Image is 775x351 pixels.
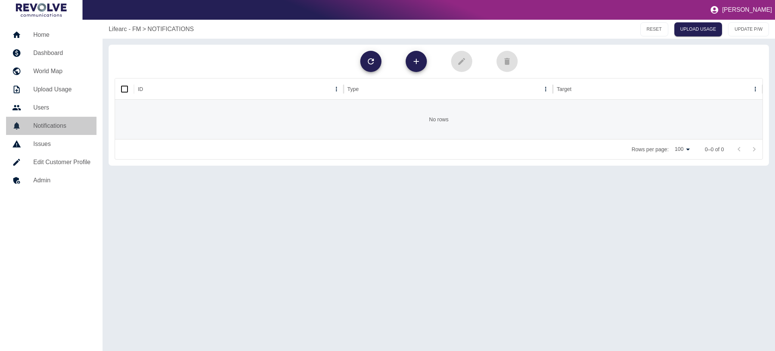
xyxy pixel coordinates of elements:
[750,84,761,94] button: Target column menu
[632,146,669,153] p: Rows per page:
[143,25,146,34] p: >
[6,62,96,80] a: World Map
[6,153,96,171] a: Edit Customer Profile
[33,158,90,167] h5: Edit Customer Profile
[331,84,342,94] button: ID column menu
[115,100,763,139] div: No rows
[33,30,90,39] h5: Home
[6,26,96,44] a: Home
[406,51,427,72] button: add
[33,139,90,149] h5: Issues
[6,117,96,135] a: Notifications
[347,86,359,92] div: Type
[33,49,90,58] h5: Dashboard
[33,121,90,130] h5: Notifications
[360,51,381,72] button: add
[705,146,724,153] p: 0–0 of 0
[6,135,96,153] a: Issues
[33,67,90,76] h5: World Map
[540,84,551,94] button: Type column menu
[16,3,67,17] img: Logo
[707,2,775,17] button: [PERSON_NAME]
[674,22,722,36] a: UPLOAD USAGE
[109,25,141,34] a: Lifearc - FM
[6,171,96,190] a: Admin
[672,144,693,155] div: 100
[557,86,571,92] div: Target
[138,86,143,92] div: ID
[33,176,90,185] h5: Admin
[6,80,96,99] a: Upload Usage
[6,44,96,62] a: Dashboard
[148,25,194,34] a: NOTIFICATIONS
[640,22,668,36] button: RESET
[33,103,90,112] h5: Users
[33,85,90,94] h5: Upload Usage
[728,22,769,36] button: UPDATE P/W
[6,99,96,117] a: Users
[722,6,772,13] p: [PERSON_NAME]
